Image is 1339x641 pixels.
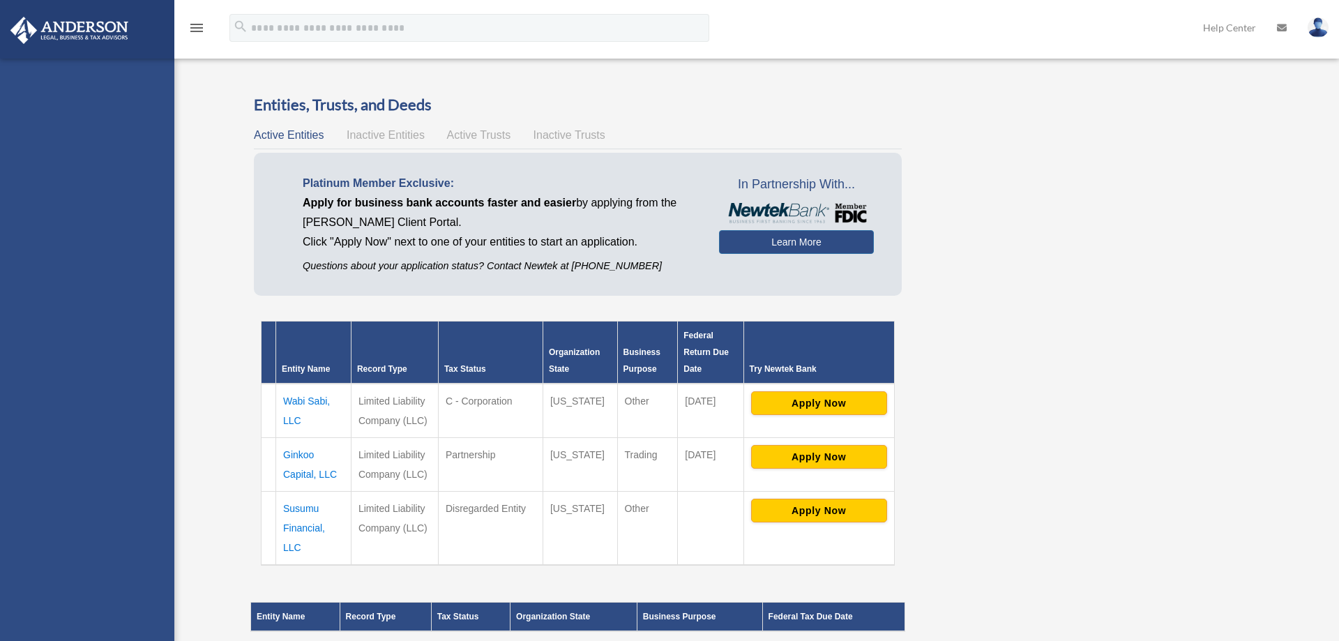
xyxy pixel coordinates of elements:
[617,438,678,492] td: Trading
[303,197,576,209] span: Apply for business bank accounts faster and easier
[447,129,511,141] span: Active Trusts
[617,384,678,438] td: Other
[438,492,543,566] td: Disregarded Entity
[438,384,543,438] td: C - Corporation
[276,438,351,492] td: Ginkoo Capital, LLC
[543,384,617,438] td: [US_STATE]
[438,438,543,492] td: Partnership
[6,17,133,44] img: Anderson Advisors Platinum Portal
[254,94,902,116] h3: Entities, Trusts, and Deeds
[276,492,351,566] td: Susumu Financial, LLC
[276,384,351,438] td: Wabi Sabi, LLC
[543,322,617,384] th: Organization State
[438,322,543,384] th: Tax Status
[678,322,743,384] th: Federal Return Due Date
[678,438,743,492] td: [DATE]
[351,384,438,438] td: Limited Liability Company (LLC)
[543,438,617,492] td: [US_STATE]
[762,603,905,632] th: Federal Tax Due Date
[254,129,324,141] span: Active Entities
[617,322,678,384] th: Business Purpose
[303,174,698,193] p: Platinum Member Exclusive:
[751,445,887,469] button: Apply Now
[251,603,340,632] th: Entity Name
[303,193,698,232] p: by applying from the [PERSON_NAME] Client Portal.
[351,492,438,566] td: Limited Liability Company (LLC)
[750,361,888,377] div: Try Newtek Bank
[678,384,743,438] td: [DATE]
[431,603,510,632] th: Tax Status
[347,129,425,141] span: Inactive Entities
[719,230,873,254] a: Learn More
[303,232,698,252] p: Click "Apply Now" next to one of your entities to start an application.
[726,203,866,224] img: NewtekBankLogoSM.png
[276,322,351,384] th: Entity Name
[751,391,887,415] button: Apply Now
[351,322,438,384] th: Record Type
[543,492,617,566] td: [US_STATE]
[340,603,431,632] th: Record Type
[534,129,605,141] span: Inactive Trusts
[1308,17,1329,38] img: User Pic
[188,20,205,36] i: menu
[351,438,438,492] td: Limited Liability Company (LLC)
[510,603,637,632] th: Organization State
[617,492,678,566] td: Other
[188,24,205,36] a: menu
[303,257,698,275] p: Questions about your application status? Contact Newtek at [PHONE_NUMBER]
[637,603,762,632] th: Business Purpose
[233,19,248,34] i: search
[719,174,873,196] span: In Partnership With...
[751,499,887,522] button: Apply Now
